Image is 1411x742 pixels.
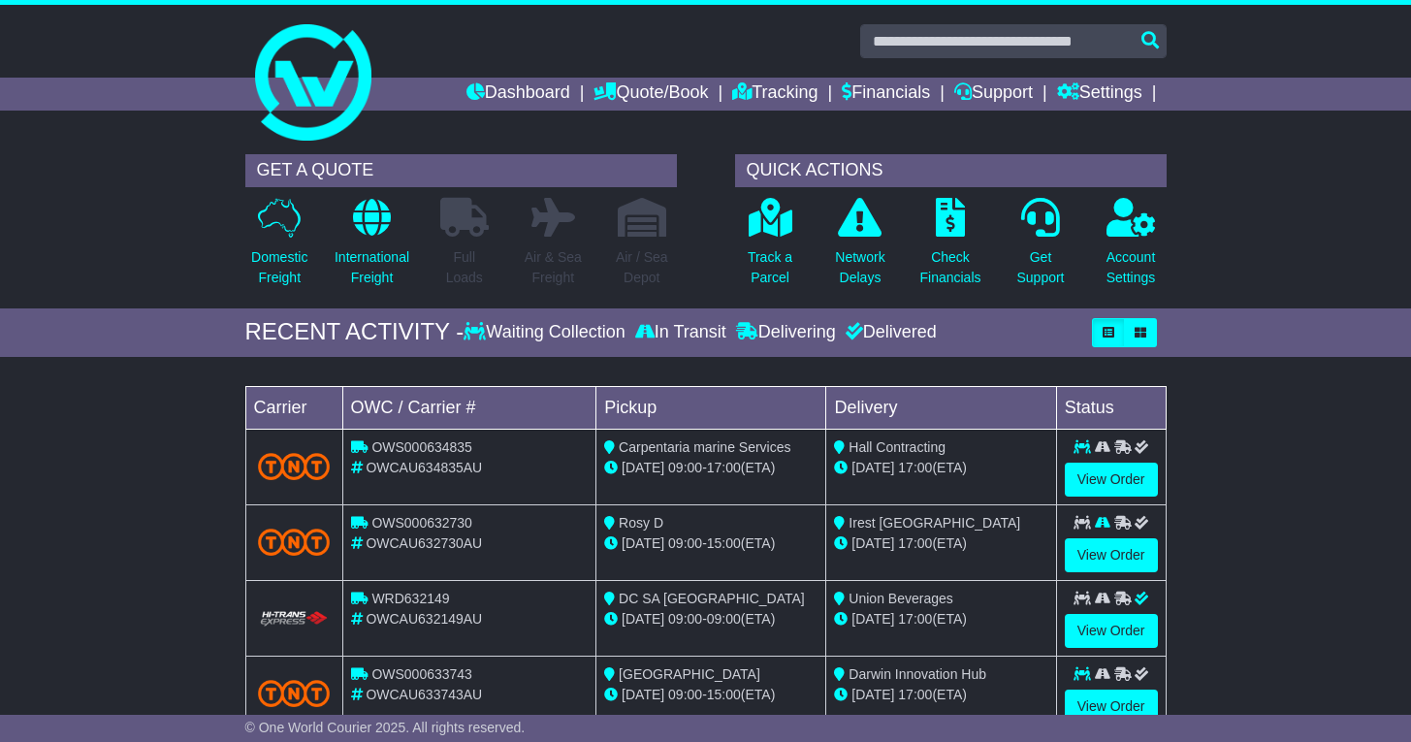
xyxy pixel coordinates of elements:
span: © One World Courier 2025. All rights reserved. [245,720,526,735]
div: - (ETA) [604,533,818,554]
div: (ETA) [834,609,1047,629]
span: 09:00 [668,687,702,702]
span: Union Beverages [849,591,952,606]
span: OWS000632730 [371,515,472,531]
span: 09:00 [668,460,702,475]
a: Tracking [732,78,818,111]
a: AccountSettings [1106,197,1157,299]
a: Financials [842,78,930,111]
p: Network Delays [835,247,884,288]
span: [DATE] [851,687,894,702]
img: HiTrans.png [258,610,331,629]
div: In Transit [630,322,731,343]
div: - (ETA) [604,458,818,478]
span: [DATE] [622,687,664,702]
a: InternationalFreight [334,197,410,299]
div: Delivered [841,322,937,343]
td: Carrier [245,386,342,429]
span: WRD632149 [371,591,449,606]
div: QUICK ACTIONS [735,154,1167,187]
span: [DATE] [851,460,894,475]
span: 17:00 [707,460,741,475]
span: [DATE] [851,535,894,551]
div: (ETA) [834,533,1047,554]
div: GET A QUOTE [245,154,677,187]
span: 17:00 [898,687,932,702]
td: OWC / Carrier # [342,386,596,429]
p: Get Support [1016,247,1064,288]
span: Hall Contracting [849,439,946,455]
span: 09:00 [707,611,741,627]
div: (ETA) [834,685,1047,705]
div: - (ETA) [604,685,818,705]
a: Support [954,78,1033,111]
a: View Order [1065,614,1158,648]
p: Air / Sea Depot [616,247,668,288]
span: [GEOGRAPHIC_DATA] [619,666,760,682]
td: Pickup [596,386,826,429]
span: Carpentaria marine Services [619,439,790,455]
p: Track a Parcel [748,247,792,288]
a: Quote/Book [593,78,708,111]
a: Track aParcel [747,197,793,299]
div: Waiting Collection [464,322,629,343]
td: Delivery [826,386,1056,429]
span: OWCAU632730AU [366,535,482,551]
a: NetworkDelays [834,197,885,299]
span: Rosy D [619,515,663,531]
td: Status [1056,386,1166,429]
a: GetSupport [1015,197,1065,299]
div: (ETA) [834,458,1047,478]
span: 17:00 [898,535,932,551]
span: OWCAU634835AU [366,460,482,475]
img: TNT_Domestic.png [258,529,331,555]
a: Dashboard [466,78,570,111]
span: OWS000633743 [371,666,472,682]
span: 09:00 [668,611,702,627]
span: 15:00 [707,535,741,551]
a: View Order [1065,690,1158,724]
span: [DATE] [622,611,664,627]
span: 09:00 [668,535,702,551]
p: Full Loads [440,247,489,288]
p: Account Settings [1106,247,1156,288]
a: View Order [1065,538,1158,572]
p: Air & Sea Freight [525,247,582,288]
span: OWS000634835 [371,439,472,455]
span: [DATE] [622,535,664,551]
span: OWCAU633743AU [366,687,482,702]
span: 17:00 [898,460,932,475]
div: Delivering [731,322,841,343]
a: CheckFinancials [918,197,981,299]
img: TNT_Domestic.png [258,680,331,706]
span: 17:00 [898,611,932,627]
a: View Order [1065,463,1158,497]
span: DC SA [GEOGRAPHIC_DATA] [619,591,805,606]
a: DomesticFreight [250,197,308,299]
div: - (ETA) [604,609,818,629]
span: Irest [GEOGRAPHIC_DATA] [849,515,1020,531]
span: [DATE] [622,460,664,475]
p: Check Financials [919,247,980,288]
span: 15:00 [707,687,741,702]
p: International Freight [335,247,409,288]
span: OWCAU632149AU [366,611,482,627]
span: [DATE] [851,611,894,627]
div: RECENT ACTIVITY - [245,318,465,346]
img: TNT_Domestic.png [258,453,331,479]
p: Domestic Freight [251,247,307,288]
span: Darwin Innovation Hub [849,666,986,682]
a: Settings [1057,78,1142,111]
